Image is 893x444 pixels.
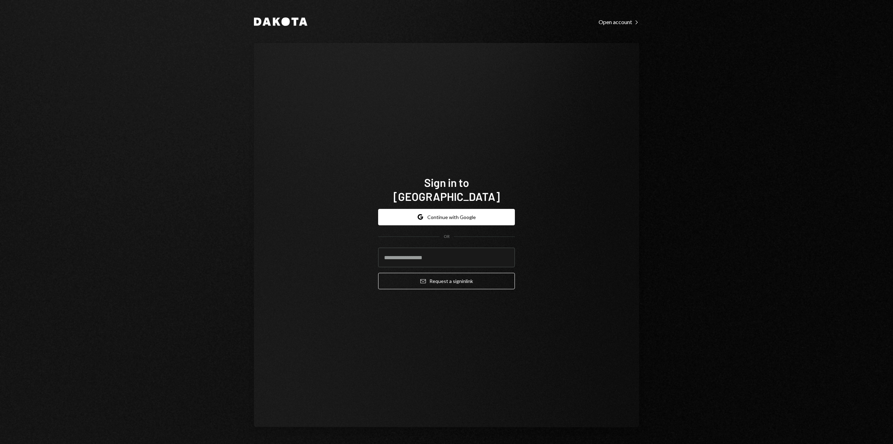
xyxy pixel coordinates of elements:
[599,18,639,26] a: Open account
[378,273,515,289] button: Request a signinlink
[378,209,515,225] button: Continue with Google
[444,234,450,240] div: OR
[378,175,515,203] h1: Sign in to [GEOGRAPHIC_DATA]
